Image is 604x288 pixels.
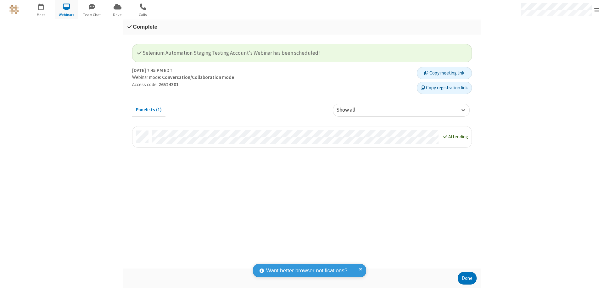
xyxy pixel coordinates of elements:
span: Meet [29,12,53,18]
p: Access code: [132,81,412,88]
span: Selenium Automation Staging Testing Account's Webinar has been scheduled! [137,49,320,56]
span: Want better browser notifications? [266,267,347,275]
strong: 26524301 [159,81,179,87]
h3: Complete [127,24,477,30]
p: Webinar mode: [132,74,412,81]
div: Show all [336,106,366,114]
button: Panelists (1) [132,104,165,116]
iframe: Chat [588,272,599,284]
button: Copy meeting link [417,67,472,80]
span: Attending [448,134,468,140]
span: Calls [131,12,155,18]
button: Copy registration link [417,82,472,94]
span: Team Chat [80,12,104,18]
span: Webinars [55,12,78,18]
img: QA Selenium DO NOT DELETE OR CHANGE [9,5,19,14]
strong: Conversation/Collaboration mode [162,74,234,80]
button: Done [458,272,477,285]
span: Drive [106,12,129,18]
strong: [DATE] 7:45 PM EDT [132,67,172,74]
